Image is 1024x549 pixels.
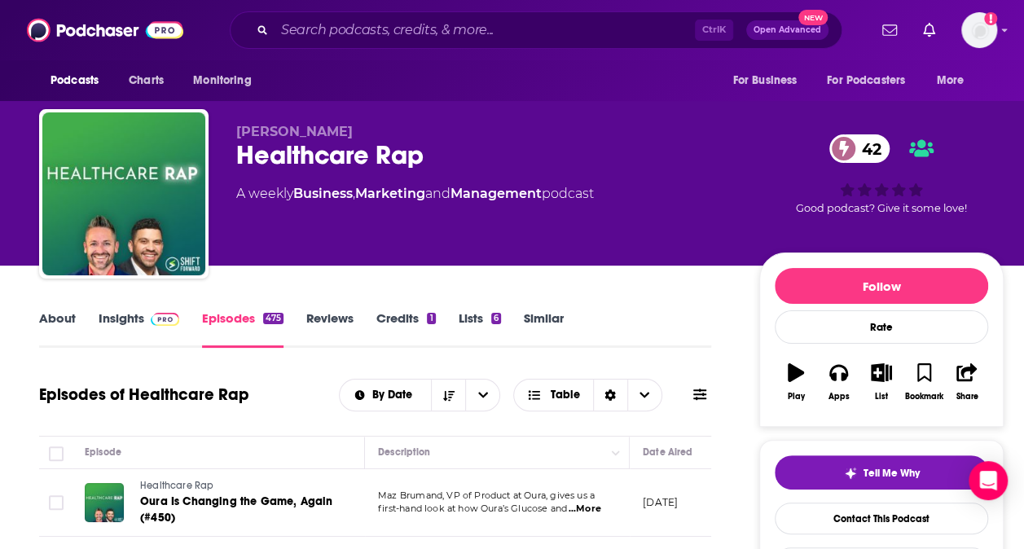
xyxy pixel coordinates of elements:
div: Date Aired [643,442,692,462]
button: open menu [182,65,272,96]
div: 42Good podcast? Give it some love! [759,124,1004,225]
a: Show notifications dropdown [876,16,903,44]
div: Sort Direction [593,380,627,411]
button: List [860,353,903,411]
div: 1 [427,313,435,324]
h2: Choose List sort [339,379,501,411]
span: Good podcast? Give it some love! [796,202,967,214]
button: Follow [775,268,988,304]
span: Open Advanced [754,26,821,34]
span: ...More [569,503,601,516]
img: Podchaser Pro [151,313,179,326]
span: Charts [129,69,164,92]
span: Maz Brumand, VP of Product at Oura, gives us a [378,490,595,501]
button: open menu [925,65,985,96]
span: and [425,186,450,201]
svg: Add a profile image [984,12,997,25]
input: Search podcasts, credits, & more... [275,17,695,43]
span: Oura Is Changing the Game, Again (#450) [140,494,332,525]
a: Reviews [306,310,354,348]
a: About [39,310,76,348]
a: Management [450,186,542,201]
img: Podchaser - Follow, Share and Rate Podcasts [27,15,183,46]
span: Podcasts [51,69,99,92]
span: For Business [732,69,797,92]
a: Episodes475 [202,310,283,348]
a: Business [293,186,353,201]
span: first-hand look at how Oura’s Glucose and [378,503,567,514]
div: Rate [775,310,988,344]
div: Open Intercom Messenger [969,461,1008,500]
a: Charts [118,65,174,96]
span: More [937,69,965,92]
span: Table [551,389,580,401]
a: 42 [829,134,890,163]
div: Search podcasts, credits, & more... [230,11,842,49]
button: open menu [816,65,929,96]
p: [DATE] [643,495,678,509]
div: Play [788,392,805,402]
span: Toggle select row [49,495,64,510]
div: Description [378,442,430,462]
span: Ctrl K [695,20,733,41]
a: Show notifications dropdown [916,16,942,44]
div: Episode [85,442,121,462]
span: For Podcasters [827,69,905,92]
span: Monitoring [193,69,251,92]
div: 6 [491,313,501,324]
span: 42 [846,134,890,163]
div: Share [956,392,978,402]
div: A weekly podcast [236,184,594,204]
span: [PERSON_NAME] [236,124,353,139]
button: Share [946,353,988,411]
a: Healthcare Rap [140,479,336,494]
button: Play [775,353,817,411]
button: Bookmark [903,353,945,411]
a: InsightsPodchaser Pro [99,310,179,348]
button: tell me why sparkleTell Me Why [775,455,988,490]
div: Apps [828,392,850,402]
button: Choose View [513,379,662,411]
span: , [353,186,355,201]
button: Open AdvancedNew [746,20,828,40]
button: open menu [340,389,432,401]
button: open menu [465,380,499,411]
button: Apps [817,353,859,411]
a: Lists6 [459,310,501,348]
div: List [875,392,888,402]
a: Marketing [355,186,425,201]
img: User Profile [961,12,997,48]
img: Healthcare Rap [42,112,205,275]
button: Sort Direction [431,380,465,411]
button: Show profile menu [961,12,997,48]
span: Healthcare Rap [140,480,213,491]
span: By Date [372,389,418,401]
div: Bookmark [905,392,943,402]
span: Logged in as Tessarossi87 [961,12,997,48]
button: Column Actions [606,443,626,463]
a: Contact This Podcast [775,503,988,534]
a: Oura Is Changing the Game, Again (#450) [140,494,336,526]
div: 475 [263,313,283,324]
span: New [798,10,828,25]
button: open menu [39,65,120,96]
img: tell me why sparkle [844,467,857,480]
a: Similar [524,310,564,348]
a: Credits1 [376,310,435,348]
button: open menu [721,65,817,96]
span: Tell Me Why [864,467,920,480]
h1: Episodes of Healthcare Rap [39,384,249,405]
